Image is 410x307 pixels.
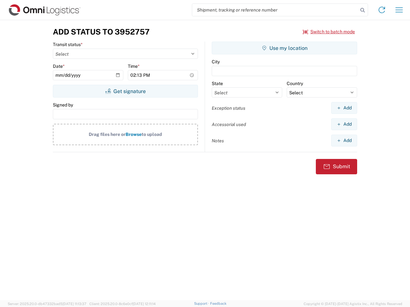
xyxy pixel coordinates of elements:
[53,42,83,47] label: Transit status
[212,42,357,54] button: Use my location
[62,302,86,306] span: [DATE] 11:13:37
[331,135,357,146] button: Add
[304,301,402,307] span: Copyright © [DATE]-[DATE] Agistix Inc., All Rights Reserved
[89,132,126,137] span: Drag files here or
[331,102,357,114] button: Add
[316,159,357,174] button: Submit
[212,122,246,127] label: Accessorial used
[212,105,245,111] label: Exception status
[212,138,224,144] label: Notes
[212,81,223,86] label: State
[53,63,65,69] label: Date
[212,59,220,65] label: City
[194,302,210,305] a: Support
[210,302,226,305] a: Feedback
[53,102,73,108] label: Signed by
[8,302,86,306] span: Server: 2025.20.0-db47332bad5
[133,302,156,306] span: [DATE] 12:11:14
[53,85,198,98] button: Get signature
[53,27,150,36] h3: Add Status to 3952757
[128,63,140,69] label: Time
[126,132,142,137] span: Browse
[192,4,358,16] input: Shipment, tracking or reference number
[331,118,357,130] button: Add
[89,302,156,306] span: Client: 2025.20.0-8c6e0cf
[303,27,355,37] button: Switch to batch mode
[287,81,303,86] label: Country
[142,132,162,137] span: to upload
